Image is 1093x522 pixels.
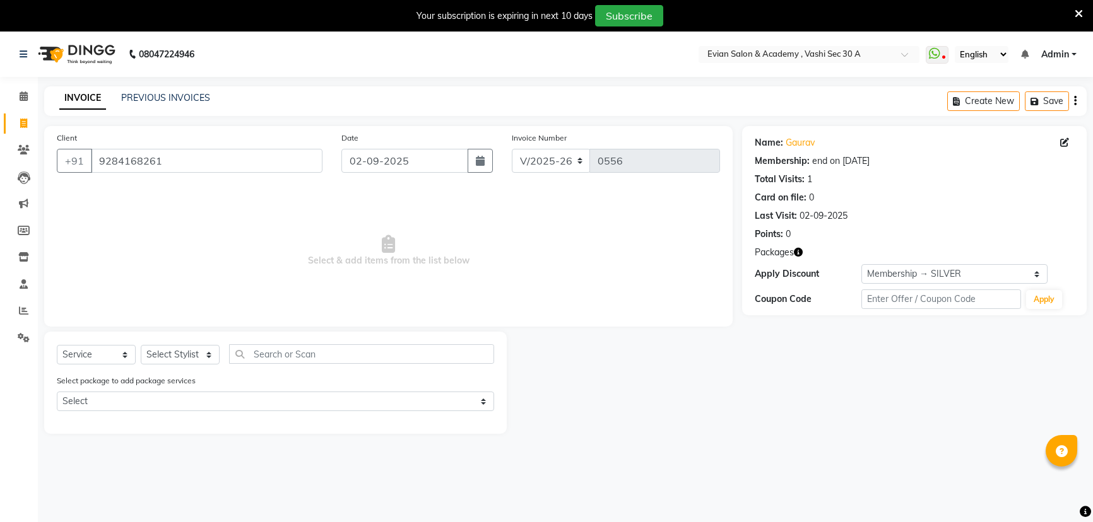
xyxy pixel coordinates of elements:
[1041,48,1069,61] span: Admin
[947,91,1020,111] button: Create New
[59,87,106,110] a: INVOICE
[121,92,210,103] a: PREVIOUS INVOICES
[512,132,567,144] label: Invoice Number
[1040,472,1080,509] iframe: chat widget
[800,209,848,223] div: 02-09-2025
[229,344,494,364] input: Search or Scan
[32,37,119,72] img: logo
[786,228,791,241] div: 0
[755,293,861,306] div: Coupon Code
[755,173,805,186] div: Total Visits:
[786,136,815,149] a: Gaurav
[755,136,783,149] div: Name:
[755,154,810,168] div: Membership:
[595,5,663,26] button: Subscribe
[861,289,1021,309] input: Enter Offer / Coupon Code
[809,191,814,204] div: 0
[812,154,870,168] div: end on [DATE]
[417,9,593,23] div: Your subscription is expiring in next 10 days
[807,173,812,186] div: 1
[57,188,720,314] span: Select & add items from the list below
[755,267,861,281] div: Apply Discount
[57,375,196,386] label: Select package to add package services
[1025,91,1069,111] button: Save
[91,149,322,173] input: Search by Name/Mobile/Email/Code
[755,228,783,241] div: Points:
[139,37,194,72] b: 08047224946
[1026,290,1062,309] button: Apply
[755,209,797,223] div: Last Visit:
[755,246,794,259] span: Packages
[755,191,806,204] div: Card on file:
[341,132,358,144] label: Date
[57,149,92,173] button: +91
[57,132,77,144] label: Client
